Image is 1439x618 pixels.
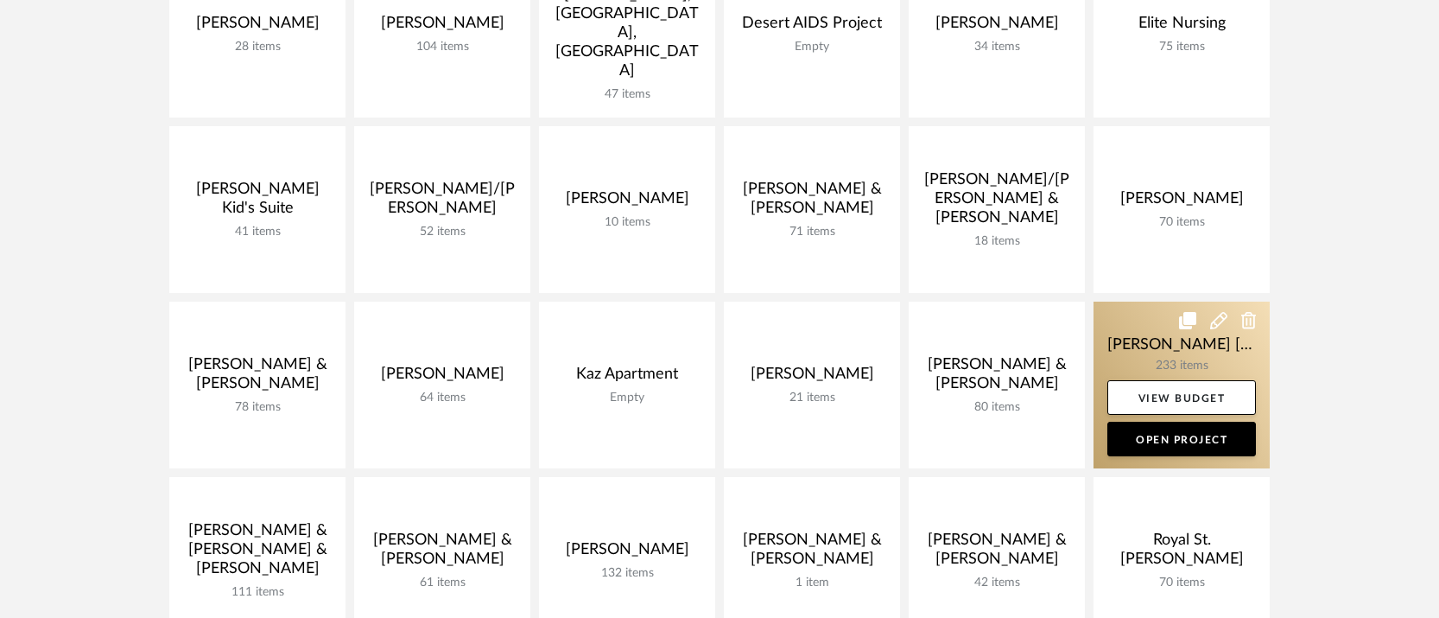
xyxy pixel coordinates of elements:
div: [PERSON_NAME] Kid's Suite [183,180,332,225]
div: [PERSON_NAME] & [PERSON_NAME] [922,355,1071,400]
div: 52 items [368,225,517,239]
div: [PERSON_NAME] [183,14,332,40]
div: 42 items [922,576,1071,590]
div: [PERSON_NAME] [553,189,701,215]
div: [PERSON_NAME] & [PERSON_NAME] [738,531,886,576]
div: 132 items [553,566,701,581]
div: 41 items [183,225,332,239]
div: Empty [553,391,701,405]
div: 61 items [368,576,517,590]
div: 80 items [922,400,1071,415]
div: [PERSON_NAME] & [PERSON_NAME] [922,531,1071,576]
a: Open Project [1107,422,1256,456]
div: 70 items [1107,215,1256,230]
div: Desert AIDS Project [738,14,886,40]
div: [PERSON_NAME] [368,14,517,40]
div: 70 items [1107,576,1256,590]
div: [PERSON_NAME] [1107,189,1256,215]
div: [PERSON_NAME]/[PERSON_NAME] [368,180,517,225]
div: Elite Nursing [1107,14,1256,40]
div: 111 items [183,585,332,600]
div: 71 items [738,225,886,239]
div: 10 items [553,215,701,230]
div: [PERSON_NAME] & [PERSON_NAME] [738,180,886,225]
div: 34 items [922,40,1071,54]
div: 28 items [183,40,332,54]
div: [PERSON_NAME] [922,14,1071,40]
div: [PERSON_NAME] [553,540,701,566]
div: [PERSON_NAME] [368,365,517,391]
div: 21 items [738,391,886,405]
div: Empty [738,40,886,54]
div: 47 items [553,87,701,102]
div: Kaz Apartment [553,365,701,391]
div: 64 items [368,391,517,405]
div: 75 items [1107,40,1256,54]
div: 18 items [922,234,1071,249]
div: [PERSON_NAME] & [PERSON_NAME] [183,355,332,400]
div: [PERSON_NAME] & [PERSON_NAME] & [PERSON_NAME] [183,521,332,585]
div: Royal St. [PERSON_NAME] [1107,531,1256,576]
div: [PERSON_NAME]/[PERSON_NAME] & [PERSON_NAME] [922,170,1071,234]
div: 104 items [368,40,517,54]
div: 1 item [738,576,886,590]
div: 78 items [183,400,332,415]
a: View Budget [1107,380,1256,415]
div: [PERSON_NAME] & [PERSON_NAME] [368,531,517,576]
div: [PERSON_NAME] [738,365,886,391]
